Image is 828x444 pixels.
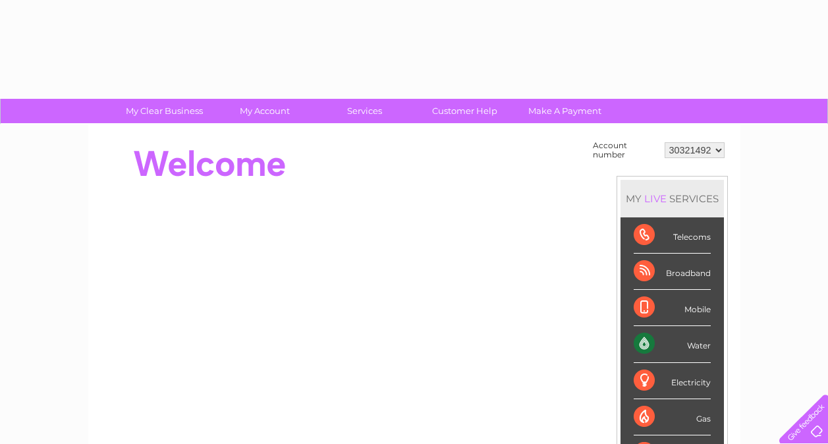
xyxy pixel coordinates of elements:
[410,99,519,123] a: Customer Help
[511,99,619,123] a: Make A Payment
[110,99,219,123] a: My Clear Business
[634,326,711,362] div: Water
[634,363,711,399] div: Electricity
[210,99,319,123] a: My Account
[642,192,669,205] div: LIVE
[634,254,711,290] div: Broadband
[621,180,724,217] div: MY SERVICES
[634,217,711,254] div: Telecoms
[634,399,711,435] div: Gas
[310,99,419,123] a: Services
[590,138,661,163] td: Account number
[634,290,711,326] div: Mobile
